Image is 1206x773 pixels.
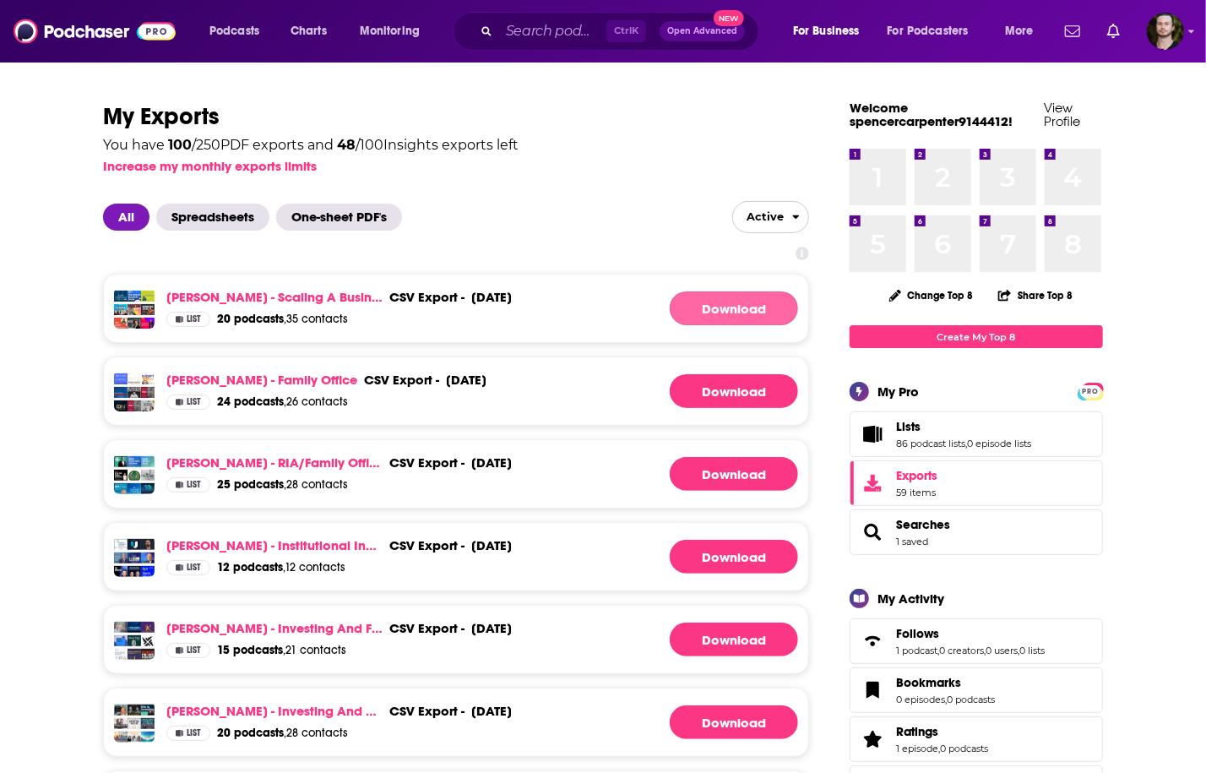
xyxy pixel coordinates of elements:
button: Spreadsheets [156,204,276,231]
img: Passive Investing Podcast [128,732,141,745]
img: The Lifestyle Investor - Investing, Passive Income, Wealth [128,718,141,732]
span: All [103,204,149,231]
img: Marketing Speak [141,304,155,318]
div: [DATE] [471,455,512,471]
a: Podchaser - Follow, Share and Rate Podcasts [14,15,176,47]
img: Family Office Real Estate Institute Podcast [128,400,141,414]
span: 15 podcasts [217,643,283,657]
a: Generating File [670,705,798,739]
span: 100 [168,137,192,153]
span: One-sheet PDF's [276,204,402,231]
img: Private Capital Call [114,553,128,566]
img: CAIS Live Conversations, Building With Alts [128,483,141,497]
a: Searches [896,517,950,532]
a: 86 podcast lists [896,438,965,449]
a: Follows [896,626,1045,641]
img: The Investor With Joel Palathinkal [114,566,128,580]
button: Share Top 8 [997,279,1073,312]
a: [PERSON_NAME] - RIA/Family Office/Institutional Investing [166,455,383,471]
span: 20 podcasts [217,312,284,326]
img: Becker Private Equity & Business Podcast [128,456,141,470]
a: Welcome spencercarpenter9144412! [850,100,1013,129]
img: Passive Income Life 7 Figure Investing [141,732,155,745]
span: For Business [793,19,860,43]
span: Exports [896,468,937,483]
img: Exponential [128,373,141,387]
span: Bookmarks [896,675,961,690]
span: New [714,10,744,26]
span: 12 podcasts [217,560,283,574]
span: Ctrl K [606,20,646,42]
img: this is investing [141,705,155,718]
span: 59 items [896,487,937,498]
span: , [945,694,947,705]
span: Open Advanced [667,27,737,35]
button: open menu [877,18,993,45]
img: RIA+ [114,456,128,470]
span: Logged in as OutlierAudio [1147,13,1184,50]
span: List [187,563,201,572]
button: Open AdvancedNew [660,21,745,41]
a: [PERSON_NAME] - Investing and Passive Income (Batch 6) - Powerscore 20 to 50 [166,703,383,719]
img: Excess Returns [128,622,141,635]
div: You have / 250 PDF exports and / 100 Insights exports left [103,139,519,152]
div: My Pro [877,384,919,400]
img: Eye On Real Estate [114,470,128,483]
a: 1 saved [896,536,928,547]
span: Follows [896,626,939,641]
span: List [187,646,201,655]
span: csv [389,289,415,305]
span: Bookmarks [850,667,1103,713]
span: , [937,645,939,656]
a: 0 creators [939,645,984,656]
img: Smart Business Dealmakers Podcast [114,387,128,400]
span: Ratings [896,724,938,739]
img: Private Capital [114,373,128,387]
span: , [1018,645,1019,656]
span: csv [389,455,415,471]
div: [DATE] [471,537,512,553]
img: The Lone Star Capital Podcast [128,566,141,580]
img: The Money Advantage Podcast [141,400,155,414]
span: , [938,743,940,754]
a: PRO [1080,384,1100,397]
input: Search podcasts, credits, & more... [499,18,606,45]
div: export - [389,537,464,553]
img: User Profile [1147,13,1184,50]
span: List [187,481,201,489]
span: Follows [850,618,1103,664]
button: open menu [732,201,809,233]
span: Lists [896,419,921,434]
span: , [984,645,986,656]
img: The Smashi Business Show [128,291,141,304]
img: Jo Wildsmith POD and Passive Income [114,705,128,718]
a: 0 users [986,645,1018,656]
img: Becker Business Minute Podcast [141,456,155,470]
span: Lists [850,411,1103,457]
img: eXponential Finance [141,635,155,649]
img: Expert CRE Secrets Podcast [141,373,155,387]
img: Scaling Stories Unfiltered [141,291,155,304]
span: 25 podcasts [217,477,284,492]
img: Marketing O'Clock - Digital Marketing News [114,304,128,318]
img: Peak Profits - The Art Of Passive Investing Through Real Estate [128,705,141,718]
img: Smart Investing by PGIM India Mutual Fund [128,553,141,566]
span: List [187,315,201,324]
span: csv [364,372,389,388]
span: List [187,729,201,738]
img: RIA Edge [114,483,128,497]
a: Generating File [670,291,798,325]
button: open menu [348,18,442,45]
a: Create My Top 8 [850,325,1103,348]
img: The Voice of Corporate Governance [114,539,128,553]
a: 1 episode [896,743,938,754]
a: Generating File [670,457,798,491]
img: My Daily Business Podcast [114,318,128,331]
span: Active [733,204,784,230]
img: On Pointe Podcast [114,400,128,414]
img: The Perfect RIA [141,483,155,497]
a: Lists [856,422,889,446]
a: 25 podcasts,28 contacts [217,477,348,493]
div: [DATE] [471,620,512,636]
